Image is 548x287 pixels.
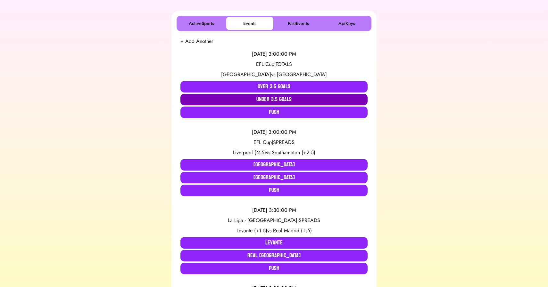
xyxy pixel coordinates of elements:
[180,37,213,45] button: + Add Another
[226,17,273,30] button: Events
[180,60,368,68] div: EFL Cup | TOTALS
[180,185,368,196] button: Push
[221,71,271,78] span: [GEOGRAPHIC_DATA]
[180,94,368,105] button: Under 3.5 Goals
[180,81,368,92] button: Over 3.5 Goals
[178,17,225,30] button: ActiveSports
[273,227,312,234] span: Real Madrid (-1.5)
[323,17,370,30] button: ApiKeys
[180,107,368,118] button: Push
[180,139,368,146] div: EFL Cup | SPREADS
[180,50,368,58] div: [DATE] 3:00:00 PM
[180,159,368,171] button: [GEOGRAPHIC_DATA]
[180,263,368,274] button: Push
[180,71,368,78] div: vs
[180,237,368,249] button: Levante
[272,149,315,156] span: Southampton (+2.5)
[180,250,368,261] button: Real [GEOGRAPHIC_DATA]
[180,128,368,136] div: [DATE] 3:00:00 PM
[180,172,368,183] button: [GEOGRAPHIC_DATA]
[180,206,368,214] div: [DATE] 3:30:00 PM
[277,71,327,78] span: [GEOGRAPHIC_DATA]
[180,217,368,224] div: La Liga - [GEOGRAPHIC_DATA] | SPREADS
[237,227,267,234] span: Levante (+1.5)
[233,149,266,156] span: Liverpool (-2.5)
[275,17,322,30] button: PastEvents
[180,149,368,156] div: vs
[180,227,368,235] div: vs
